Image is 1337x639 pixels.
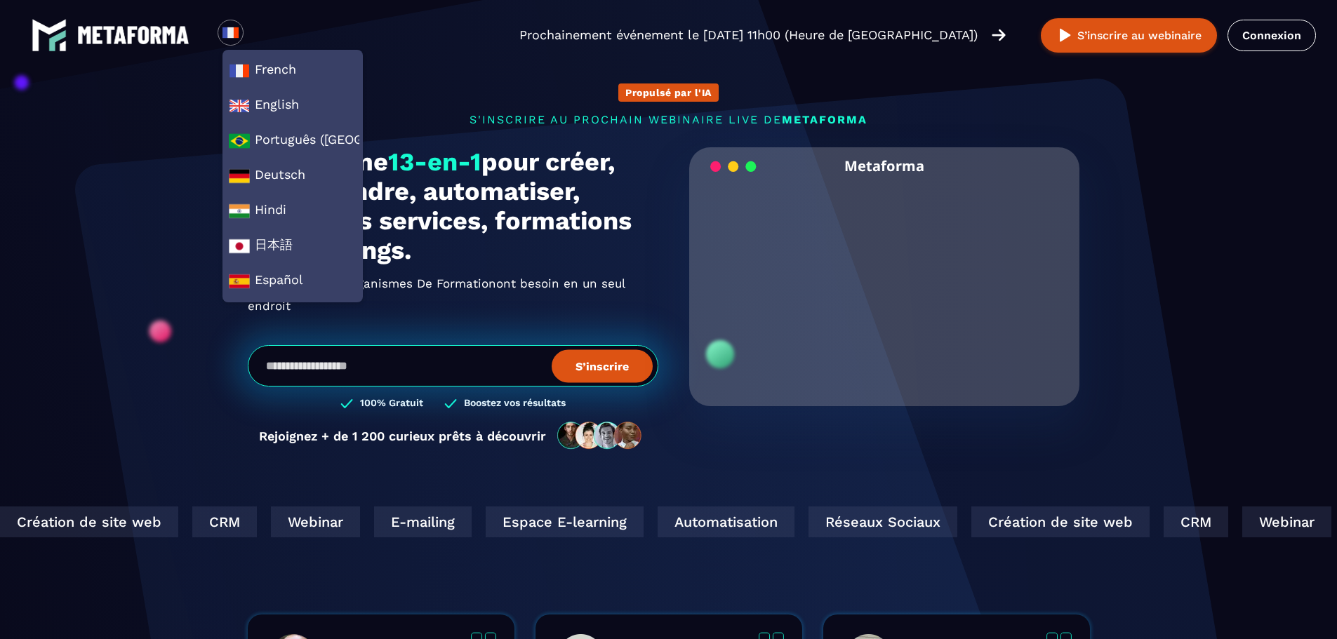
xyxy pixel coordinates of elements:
span: English [229,95,357,116]
p: Rejoignez + de 1 200 curieux prêts à découvrir [259,429,546,443]
span: 日本語 [229,236,357,257]
img: community-people [553,421,647,450]
div: E-mailing [345,506,442,537]
span: Português ([GEOGRAPHIC_DATA]) [229,130,357,152]
input: Search for option [255,27,266,43]
div: Création de site web [942,506,1120,537]
img: logo [32,18,67,53]
img: de [229,166,250,187]
h3: Boostez vos résultats [464,397,566,410]
img: fr [222,24,239,41]
img: checked [444,397,457,410]
img: loading [710,160,757,173]
h3: 100% Gratuit [360,397,423,410]
span: Español [229,271,357,292]
h2: Tout ce dont les ont besoin en un seul endroit [248,272,658,317]
img: play [1056,27,1074,44]
div: Webinar [241,506,331,537]
div: Webinar [1213,506,1302,537]
button: S’inscrire au webinaire [1041,18,1217,53]
img: es [229,271,250,292]
img: arrow-right [992,27,1006,43]
div: Réseaux Sociaux [779,506,928,537]
p: s'inscrire au prochain webinaire live de [248,113,1090,126]
span: Solopreneurs [343,274,421,297]
div: Espace E-learning [456,506,614,537]
img: checked [340,397,353,410]
span: French [229,60,357,81]
a: Connexion [1228,20,1316,51]
div: CRM [163,506,227,537]
video: Your browser does not support the video tag. [700,184,1070,369]
div: Search for option [244,20,278,51]
span: Deutsch [229,166,357,187]
img: en [229,95,250,116]
span: 13-en-1 [388,147,481,177]
div: CRM [1134,506,1199,537]
span: Organismes De Formation [343,262,496,285]
img: logo [77,26,189,44]
span: Hindi [229,201,357,222]
img: fr [229,60,250,81]
img: hi [229,201,250,222]
span: METAFORMA [782,113,867,126]
img: a0 [229,130,250,152]
p: Prochainement événement le [DATE] 11h00 (Heure de [GEOGRAPHIC_DATA]) [519,25,978,45]
button: S’inscrire [552,349,653,382]
h2: Metaforma [844,147,924,184]
p: Propulsé par l'IA [625,87,712,98]
div: Automatisation [628,506,765,537]
img: ja [229,236,250,257]
h1: Plateforme pour créer, gérer, vendre, automatiser, scaler vos services, formations et coachings. [248,147,658,265]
